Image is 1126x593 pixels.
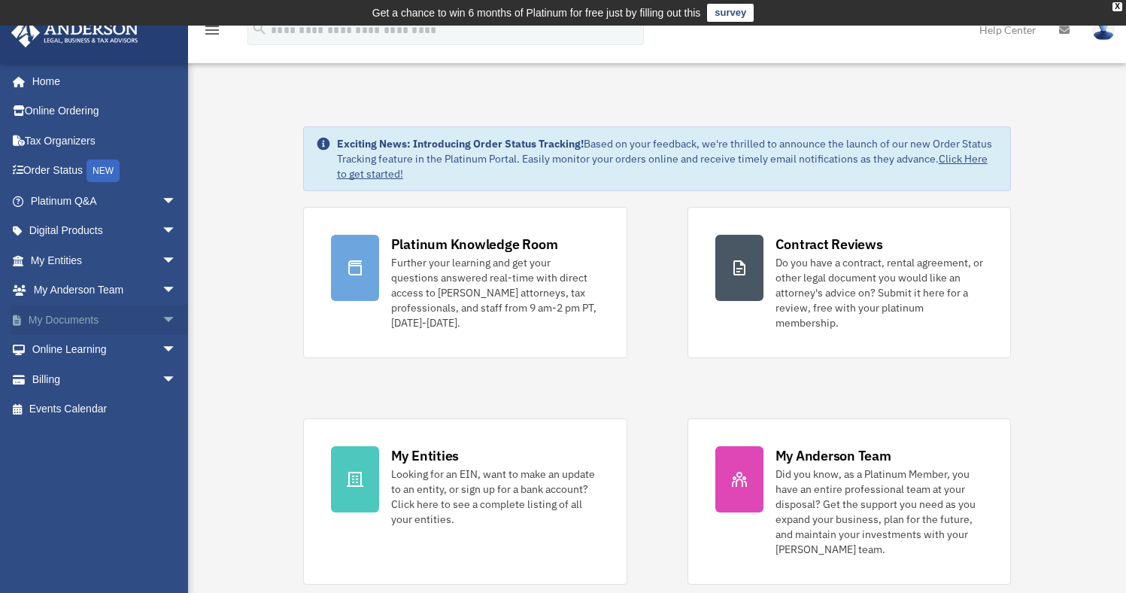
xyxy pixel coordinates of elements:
div: Based on your feedback, we're thrilled to announce the launch of our new Order Status Tracking fe... [337,136,999,181]
div: Looking for an EIN, want to make an update to an entity, or sign up for a bank account? Click her... [391,467,599,527]
span: arrow_drop_down [162,216,192,247]
a: Online Learningarrow_drop_down [11,335,199,365]
strong: Exciting News: Introducing Order Status Tracking! [337,137,584,151]
div: Further your learning and get your questions answered real-time with direct access to [PERSON_NAM... [391,255,599,330]
a: menu [203,26,221,39]
div: Contract Reviews [775,235,883,254]
div: Get a chance to win 6 months of Platinum for free just by filling out this [372,4,701,22]
a: Platinum Q&Aarrow_drop_down [11,186,199,216]
a: Events Calendar [11,394,199,424]
a: Order StatusNEW [11,156,199,187]
a: survey [707,4,754,22]
a: Billingarrow_drop_down [11,364,199,394]
a: Platinum Knowledge Room Further your learning and get your questions answered real-time with dire... [303,207,627,358]
a: Digital Productsarrow_drop_down [11,216,199,246]
div: NEW [86,160,120,182]
span: arrow_drop_down [162,245,192,276]
span: arrow_drop_down [162,335,192,366]
div: My Entities [391,446,459,465]
a: Click Here to get started! [337,152,988,181]
div: Platinum Knowledge Room [391,235,558,254]
div: Did you know, as a Platinum Member, you have an entire professional team at your disposal? Get th... [775,467,984,557]
a: My Anderson Teamarrow_drop_down [11,275,199,306]
a: Tax Organizers [11,126,199,156]
i: menu [203,21,221,39]
img: Anderson Advisors Platinum Portal [7,18,143,47]
span: arrow_drop_down [162,305,192,336]
a: My Anderson Team Did you know, as a Platinum Member, you have an entire professional team at your... [687,418,1012,585]
span: arrow_drop_down [162,186,192,217]
span: arrow_drop_down [162,364,192,395]
span: arrow_drop_down [162,275,192,306]
a: My Entities Looking for an EIN, want to make an update to an entity, or sign up for a bank accoun... [303,418,627,585]
div: close [1112,2,1122,11]
div: My Anderson Team [775,446,891,465]
a: Contract Reviews Do you have a contract, rental agreement, or other legal document you would like... [687,207,1012,358]
a: Home [11,66,192,96]
img: User Pic [1092,19,1115,41]
a: My Entitiesarrow_drop_down [11,245,199,275]
a: Online Ordering [11,96,199,126]
a: My Documentsarrow_drop_down [11,305,199,335]
div: Do you have a contract, rental agreement, or other legal document you would like an attorney's ad... [775,255,984,330]
i: search [251,20,268,37]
